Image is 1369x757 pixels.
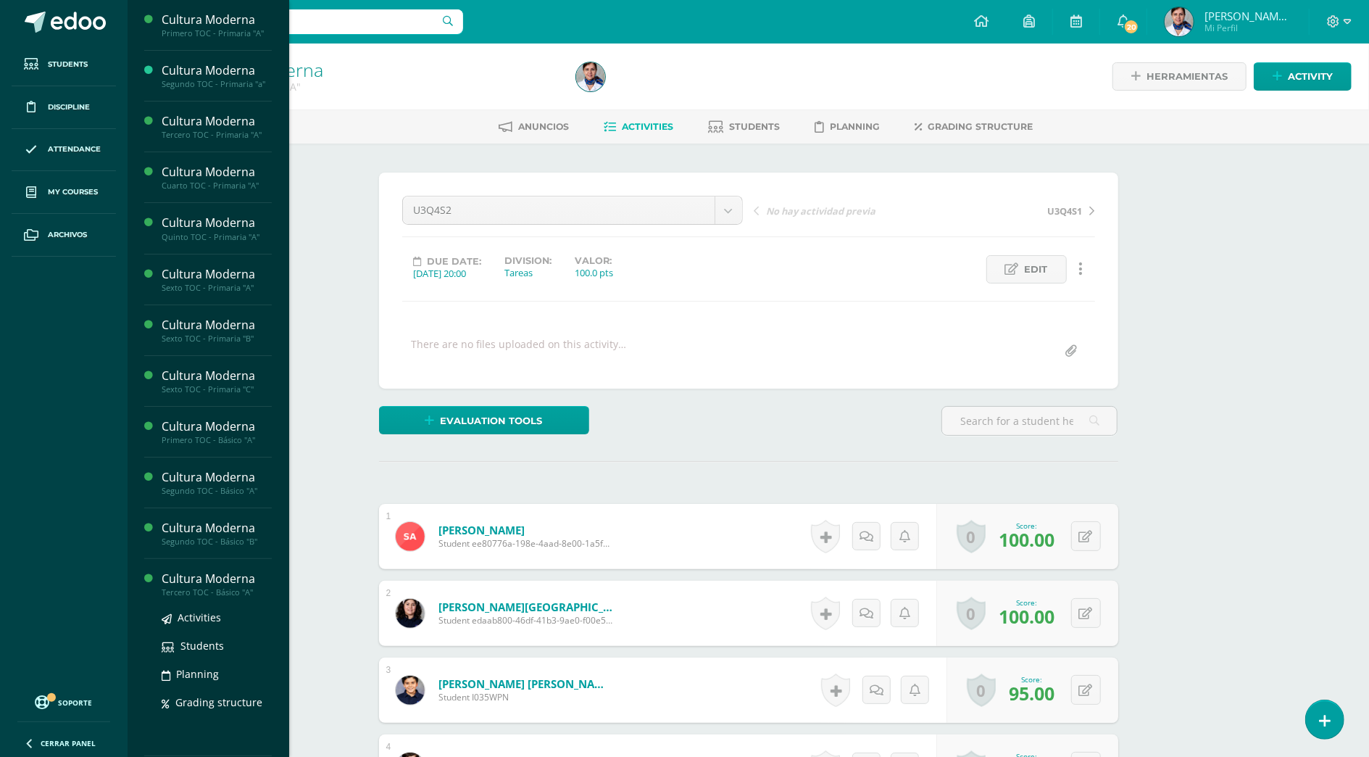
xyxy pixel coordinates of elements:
div: Cultura Moderna [162,368,272,384]
a: Cultura ModernaSexto TOC - Primaria "B" [162,317,272,344]
div: Cultura Moderna [162,164,272,181]
span: Grading structure [928,121,1033,132]
a: Herramientas [1112,62,1247,91]
span: Archivos [48,229,87,241]
a: Attendance [12,129,116,172]
div: Sexto TOC - Primaria 'A' [183,80,559,94]
a: Cultura ModernaCuarto TOC - Primaria "A" [162,164,272,191]
a: Cultura ModernaSegundo TOC - Básico "A" [162,469,272,496]
div: Score: [999,597,1055,608]
div: Quinto TOC - Primaria "A" [162,232,272,242]
span: Student ee80776a-198e-4aad-8e00-1a5f067c5ac0 [438,537,612,550]
span: Activity [1288,63,1333,90]
span: 100.00 [999,527,1055,552]
span: Herramientas [1147,63,1228,90]
span: Grading structure [175,695,262,709]
a: [PERSON_NAME][GEOGRAPHIC_DATA] [438,600,612,614]
a: Cultura ModernaSegundo TOC - Básico "B" [162,520,272,547]
img: cd5c7541fe4d440576a4cc74623987fc.png [396,599,425,628]
div: Cultura Moderna [162,469,272,486]
input: Search for a student here… [942,407,1117,435]
span: U3Q4S2 [414,197,704,224]
div: Segundo TOC - Primaria "a" [162,79,272,89]
span: Mi Perfil [1204,22,1291,34]
a: Evaluation tools [379,406,589,434]
a: Students [708,115,780,138]
div: Cultura Moderna [162,520,272,537]
div: There are no files uploaded on this activity… [412,337,627,365]
div: Cultura Moderna [162,113,272,130]
input: Search a user… [137,9,463,34]
span: Students [180,639,224,653]
label: Division: [505,255,552,266]
div: Tercero TOC - Primaria "A" [162,130,272,140]
a: Cultura ModernaPrimero TOC - Primaria "A" [162,12,272,38]
a: Planning [162,666,272,682]
div: Cultura Moderna [162,62,272,79]
div: Tercero TOC - Básico "A" [162,587,272,597]
span: 20 [1123,19,1139,35]
a: 0 [967,674,996,707]
a: Cultura ModernaSexto TOC - Primaria "C" [162,368,272,394]
a: 0 [957,597,986,630]
a: Cultura ModernaTercero TOC - Básico "A" [162,571,272,597]
div: [DATE] 20:00 [414,267,482,280]
div: Cuarto TOC - Primaria "A" [162,181,272,191]
h1: Cultura Moderna [183,59,559,80]
span: Planning [830,121,880,132]
a: Cultura ModernaSegundo TOC - Primaria "a" [162,62,272,89]
span: No hay actividad previa [767,204,876,218]
div: Sexto TOC - Primaria "C" [162,384,272,394]
span: Edit [1025,256,1048,283]
div: Cultura Moderna [162,317,272,334]
div: Sexto TOC - Primaria "A" [162,283,272,293]
div: Primero TOC - Primaria "A" [162,28,272,38]
span: Students [48,59,88,70]
div: Segundo TOC - Básico "B" [162,537,272,547]
a: Students [162,637,272,654]
a: Soporte [17,692,110,711]
a: 0 [957,520,986,553]
div: Primero TOC - Básico "A" [162,435,272,445]
span: Due date: [428,256,482,267]
a: Anuncios [499,115,569,138]
label: Valor: [575,255,614,266]
span: Activities [178,611,221,624]
a: Cultura ModernaTercero TOC - Primaria "A" [162,113,272,140]
div: Sexto TOC - Primaria "B" [162,334,272,344]
a: Activities [162,609,272,626]
span: U3Q4S1 [1048,204,1083,218]
img: 45dce0a89c51e524f5d1682aed614ffb.png [396,676,425,705]
span: My courses [48,186,98,198]
span: Students [729,121,780,132]
a: Grading structure [162,694,272,711]
div: Score: [999,521,1055,531]
span: Anuncios [518,121,569,132]
div: Cultura Moderna [162,266,272,283]
a: Cultura ModernaSexto TOC - Primaria "A" [162,266,272,293]
span: Discipline [48,102,90,113]
a: U3Q4S1 [925,203,1095,218]
span: Cerrar panel [41,738,96,748]
span: Evaluation tools [441,408,543,434]
span: Soporte [59,698,93,708]
span: Activities [622,121,673,132]
a: Cultura ModernaPrimero TOC - Básico "A" [162,418,272,445]
a: [PERSON_NAME] [PERSON_NAME] [438,677,612,691]
div: Score: [1010,674,1055,684]
a: Archivos [12,214,116,257]
div: Tareas [505,266,552,279]
a: Grading structure [915,115,1033,138]
span: Planning [176,667,219,681]
span: 95.00 [1010,681,1055,706]
img: 1792bf0c86e4e08ac94418cc7cb908c7.png [576,62,605,91]
a: Discipline [12,86,116,129]
div: Segundo TOC - Básico "A" [162,486,272,496]
span: Student I035WPN [438,691,612,703]
div: Cultura Moderna [162,12,272,28]
a: Planning [815,115,880,138]
a: Activities [604,115,673,138]
a: [PERSON_NAME] [438,523,612,537]
a: U3Q4S2 [403,197,742,224]
div: 100.0 pts [575,266,614,279]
